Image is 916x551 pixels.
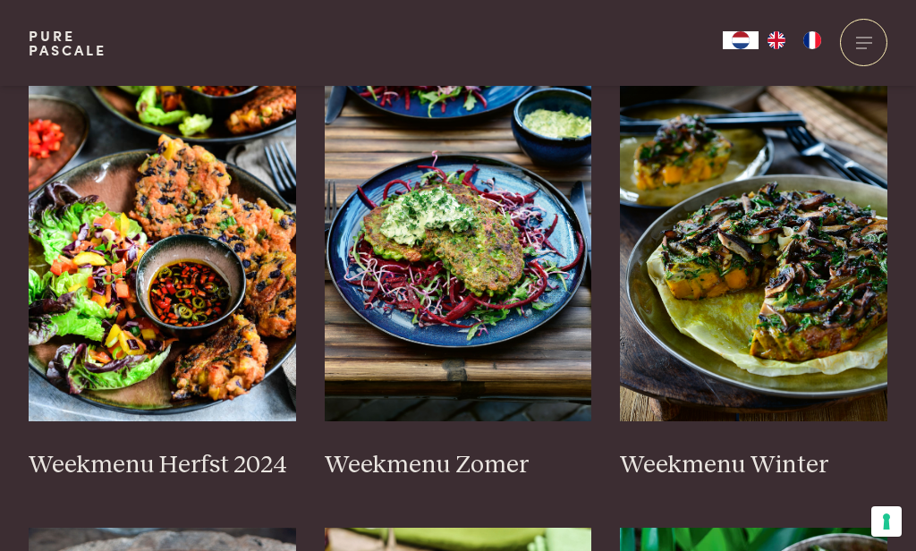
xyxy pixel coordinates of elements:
[29,450,296,481] h3: Weekmenu Herfst 2024
[759,31,794,49] a: EN
[29,29,106,57] a: PurePascale
[620,64,887,421] img: Weekmenu Winter
[325,64,592,421] img: Weekmenu Zomer
[723,31,759,49] div: Language
[620,450,887,481] h3: Weekmenu Winter
[325,64,592,480] a: Weekmenu Zomer Weekmenu Zomer
[794,31,830,49] a: FR
[620,64,887,480] a: Weekmenu Winter Weekmenu Winter
[29,64,296,480] a: Weekmenu Herfst 2024 Weekmenu Herfst 2024
[871,506,902,537] button: Uw voorkeuren voor toestemming voor trackingtechnologieën
[325,450,592,481] h3: Weekmenu Zomer
[29,64,296,421] img: Weekmenu Herfst 2024
[723,31,759,49] a: NL
[759,31,830,49] ul: Language list
[723,31,830,49] aside: Language selected: Nederlands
